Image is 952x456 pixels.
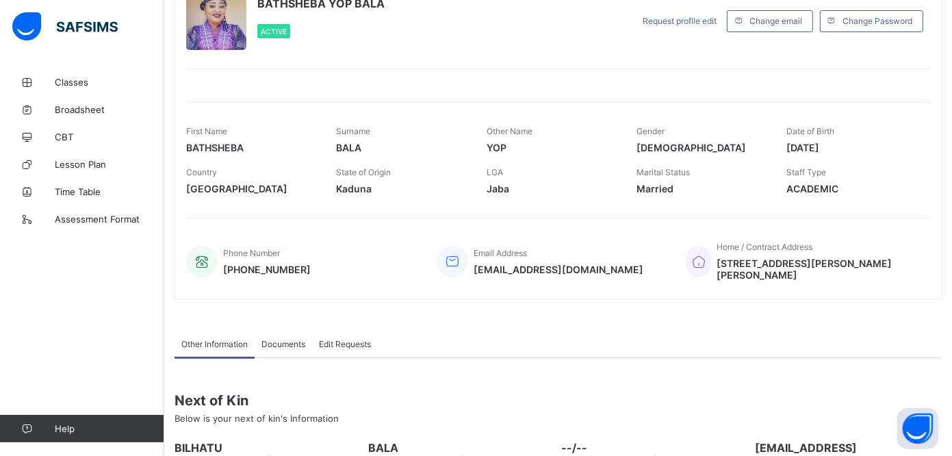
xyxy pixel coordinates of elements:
span: Assessment Format [55,214,164,225]
span: [STREET_ADDRESS][PERSON_NAME][PERSON_NAME] [717,257,916,281]
span: LGA [487,167,503,177]
span: BALA [336,142,465,153]
span: Surname [336,126,370,136]
span: Lesson Plan [55,159,164,170]
span: YOP [487,142,616,153]
span: Jaba [487,183,616,194]
span: Edit Requests [319,339,371,349]
span: Phone Number [223,248,280,258]
span: Email Address [474,248,527,258]
span: Change email [749,16,802,26]
span: --/-- [562,441,749,455]
span: BALA [368,441,555,455]
span: Broadsheet [55,104,164,115]
span: Country [186,167,217,177]
span: [GEOGRAPHIC_DATA] [186,183,316,194]
span: [DEMOGRAPHIC_DATA] [636,142,766,153]
span: Married [636,183,766,194]
span: [DATE] [787,142,916,153]
span: Marital Status [636,167,690,177]
span: Other Information [181,339,248,349]
span: Below is your next of kin's Information [175,413,339,424]
span: Help [55,423,164,434]
span: [EMAIL_ADDRESS][DOMAIN_NAME] [474,264,643,275]
span: Next of Kin [175,392,942,409]
span: [PHONE_NUMBER] [223,264,311,275]
span: CBT [55,131,164,142]
span: BILHATU [175,441,361,455]
span: Staff Type [787,167,827,177]
span: Documents [261,339,305,349]
span: Classes [55,77,164,88]
span: BATHSHEBA [186,142,316,153]
span: Home / Contract Address [717,242,812,252]
span: Request profile edit [643,16,717,26]
span: Gender [636,126,665,136]
span: Change Password [842,16,912,26]
span: State of Origin [336,167,391,177]
span: Date of Birth [787,126,835,136]
img: safsims [12,12,118,41]
span: ACADEMIC [787,183,916,194]
span: Time Table [55,186,164,197]
span: First Name [186,126,227,136]
span: Active [261,27,287,36]
span: Other Name [487,126,532,136]
button: Open asap [897,408,938,449]
span: Kaduna [336,183,465,194]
